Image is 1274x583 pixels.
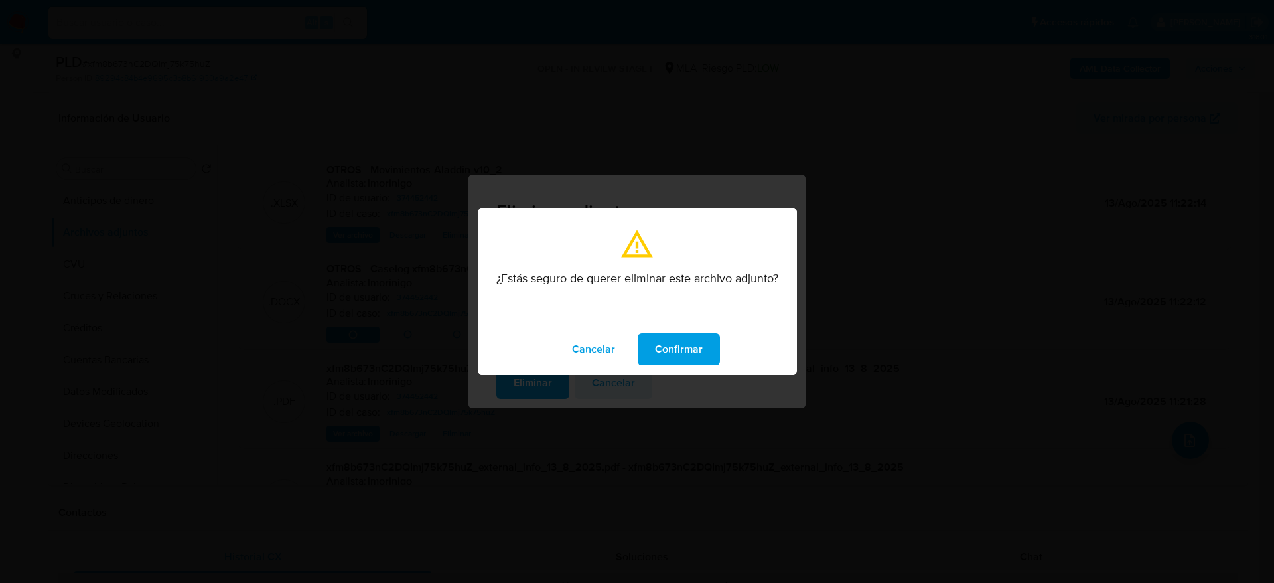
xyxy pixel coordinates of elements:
[555,333,632,365] button: modal_confirmation.cancel
[655,335,703,364] span: Confirmar
[572,335,615,364] span: Cancelar
[496,271,778,286] p: ¿Estás seguro de querer eliminar este archivo adjunto?
[478,208,797,375] div: modal_confirmation.title
[638,333,720,365] button: modal_confirmation.confirm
